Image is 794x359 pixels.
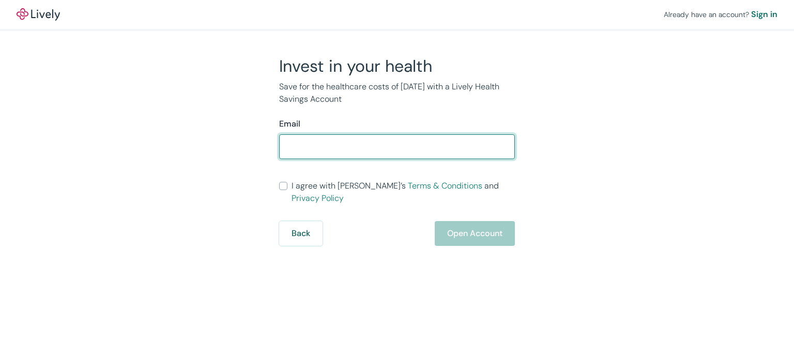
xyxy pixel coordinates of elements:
a: Terms & Conditions [408,180,482,191]
a: LivelyLively [17,8,60,21]
span: I agree with [PERSON_NAME]’s and [292,180,515,205]
div: Already have an account? [664,8,777,21]
a: Sign in [751,8,777,21]
h2: Invest in your health [279,56,515,76]
p: Save for the healthcare costs of [DATE] with a Lively Health Savings Account [279,81,515,105]
a: Privacy Policy [292,193,344,204]
img: Lively [17,8,60,21]
label: Email [279,118,300,130]
button: Back [279,221,323,246]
